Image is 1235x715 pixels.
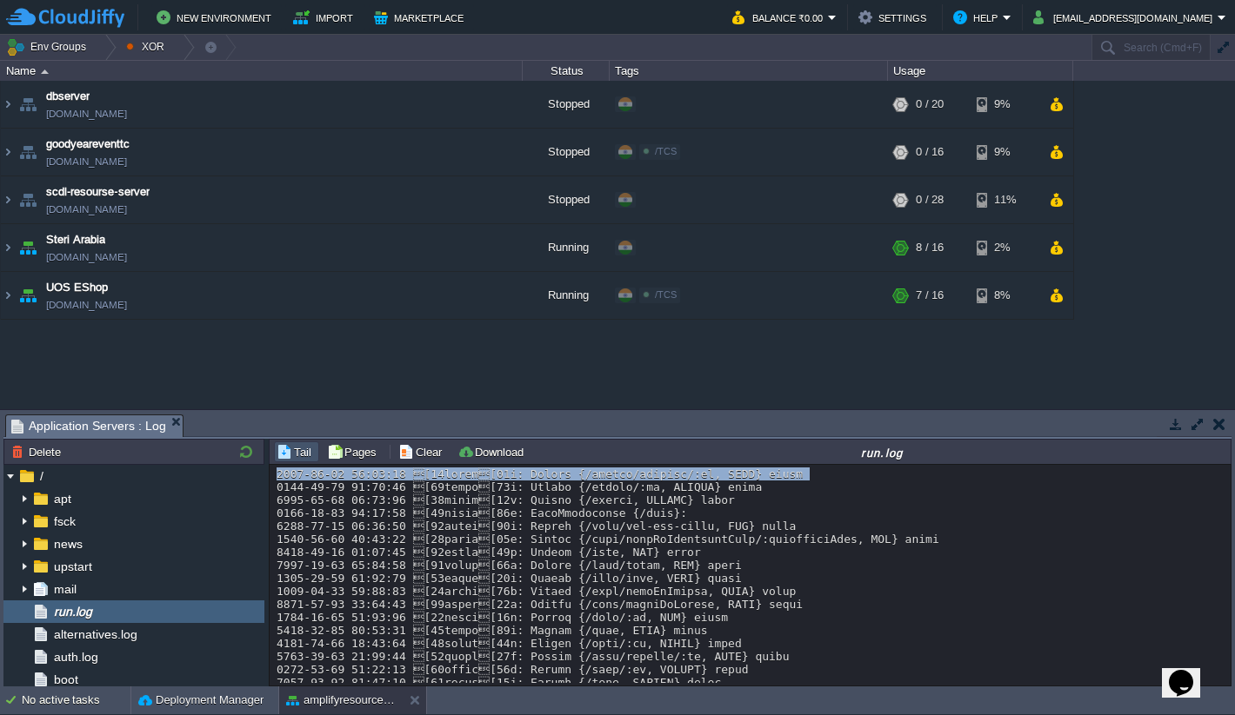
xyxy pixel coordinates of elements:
[858,7,931,28] button: Settings
[916,129,944,175] div: 0 / 16
[50,672,81,687] a: boot
[22,686,130,714] div: No active tasks
[916,224,944,271] div: 8 / 16
[6,7,124,29] img: CloudJiffy
[523,129,610,175] div: Stopped
[611,61,887,81] div: Tags
[41,70,49,74] img: AMDAwAAAACH5BAEAAAAALAAAAAABAAEAAAICRAEAOw==
[50,626,140,642] a: alternatives.log
[46,248,127,266] a: [DOMAIN_NAME]
[916,272,944,319] div: 7 / 16
[1,176,15,223] img: AMDAwAAAACH5BAEAAAAALAAAAAABAAEAAAICRAEAOw==
[977,129,1033,175] div: 9%
[1,129,15,175] img: AMDAwAAAACH5BAEAAAAALAAAAAABAAEAAAICRAEAOw==
[11,415,166,437] span: Application Servers : Log
[916,176,944,223] div: 0 / 28
[1,81,15,128] img: AMDAwAAAACH5BAEAAAAALAAAAAABAAEAAAICRAEAOw==
[655,146,677,156] span: /TCS
[50,513,78,529] a: fsck
[2,61,522,81] div: Name
[1,224,15,271] img: AMDAwAAAACH5BAEAAAAALAAAAAABAAEAAAICRAEAOw==
[50,581,79,597] a: mail
[732,7,828,28] button: Balance ₹0.00
[889,61,1072,81] div: Usage
[916,81,944,128] div: 0 / 20
[11,444,66,460] button: Delete
[46,153,127,170] a: [DOMAIN_NAME]
[37,468,46,484] a: /
[46,296,127,314] a: [DOMAIN_NAME]
[977,176,1033,223] div: 11%
[50,559,95,574] a: upstart
[50,649,101,665] a: auth.log
[523,224,610,271] div: Running
[16,129,40,175] img: AMDAwAAAACH5BAEAAAAALAAAAAABAAEAAAICRAEAOw==
[374,7,469,28] button: Marketplace
[138,692,264,709] button: Deployment Manager
[16,81,40,128] img: AMDAwAAAACH5BAEAAAAALAAAAAABAAEAAAICRAEAOw==
[46,201,127,218] a: [DOMAIN_NAME]
[126,35,170,59] button: XOR
[16,224,40,271] img: AMDAwAAAACH5BAEAAAAALAAAAAABAAEAAAICRAEAOw==
[16,176,40,223] img: AMDAwAAAACH5BAEAAAAALAAAAAABAAEAAAICRAEAOw==
[16,272,40,319] img: AMDAwAAAACH5BAEAAAAALAAAAAABAAEAAAICRAEAOw==
[46,105,127,122] a: [DOMAIN_NAME]
[6,35,92,59] button: Env Groups
[50,536,85,552] a: news
[1033,7,1218,28] button: [EMAIL_ADDRESS][DOMAIN_NAME]
[524,61,609,81] div: Status
[1162,645,1218,698] iframe: chat widget
[46,183,150,201] a: scdl-resourse-server
[977,224,1033,271] div: 2%
[655,289,677,300] span: /TCS
[46,136,130,153] a: goodyeareventtc
[277,444,317,460] button: Tail
[50,604,95,619] a: run.log
[286,692,396,709] button: amplifyresourceserver
[46,279,108,296] a: UOS EShop
[523,176,610,223] div: Stopped
[293,7,358,28] button: Import
[1,272,15,319] img: AMDAwAAAACH5BAEAAAAALAAAAAABAAEAAAICRAEAOw==
[46,231,105,248] a: Steri Arabia
[977,81,1033,128] div: 9%
[457,444,529,460] button: Download
[398,444,447,460] button: Clear
[523,272,610,319] div: Running
[327,444,382,460] button: Pages
[523,81,610,128] div: Stopped
[157,7,277,28] button: New Environment
[46,88,90,105] a: dbserver
[536,445,1229,460] div: run.log
[50,491,74,506] a: apt
[953,7,1003,28] button: Help
[977,272,1033,319] div: 8%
